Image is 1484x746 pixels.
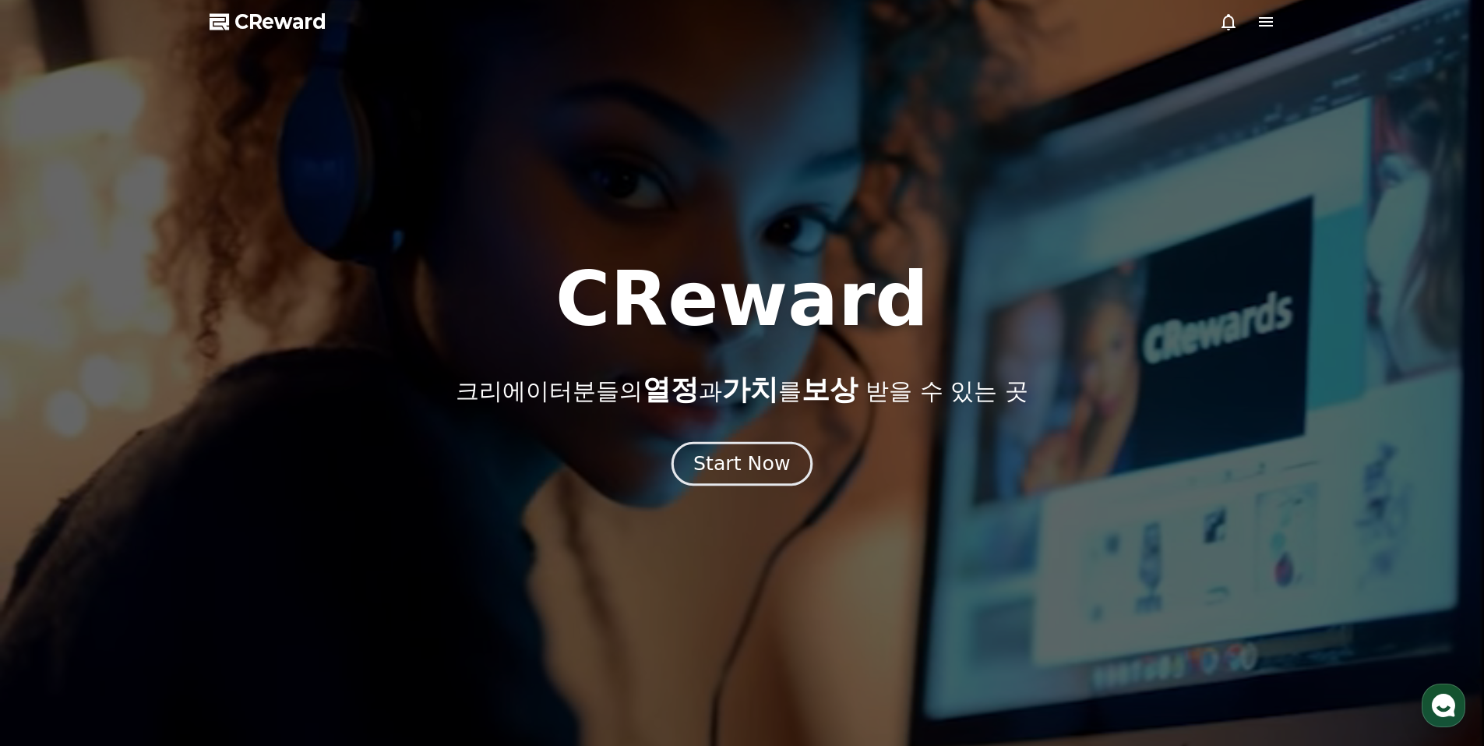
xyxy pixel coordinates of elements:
[241,518,259,530] span: 설정
[693,451,790,477] div: Start Now
[675,458,809,473] a: Start Now
[143,518,161,531] span: 대화
[234,9,326,34] span: CReward
[722,373,778,405] span: 가치
[49,518,58,530] span: 홈
[456,374,1028,405] p: 크리에이터분들의 과 를 받을 수 있는 곳
[103,494,201,533] a: 대화
[555,262,929,337] h1: CReward
[201,494,299,533] a: 설정
[643,373,699,405] span: 열정
[802,373,858,405] span: 보상
[672,441,812,486] button: Start Now
[5,494,103,533] a: 홈
[210,9,326,34] a: CReward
